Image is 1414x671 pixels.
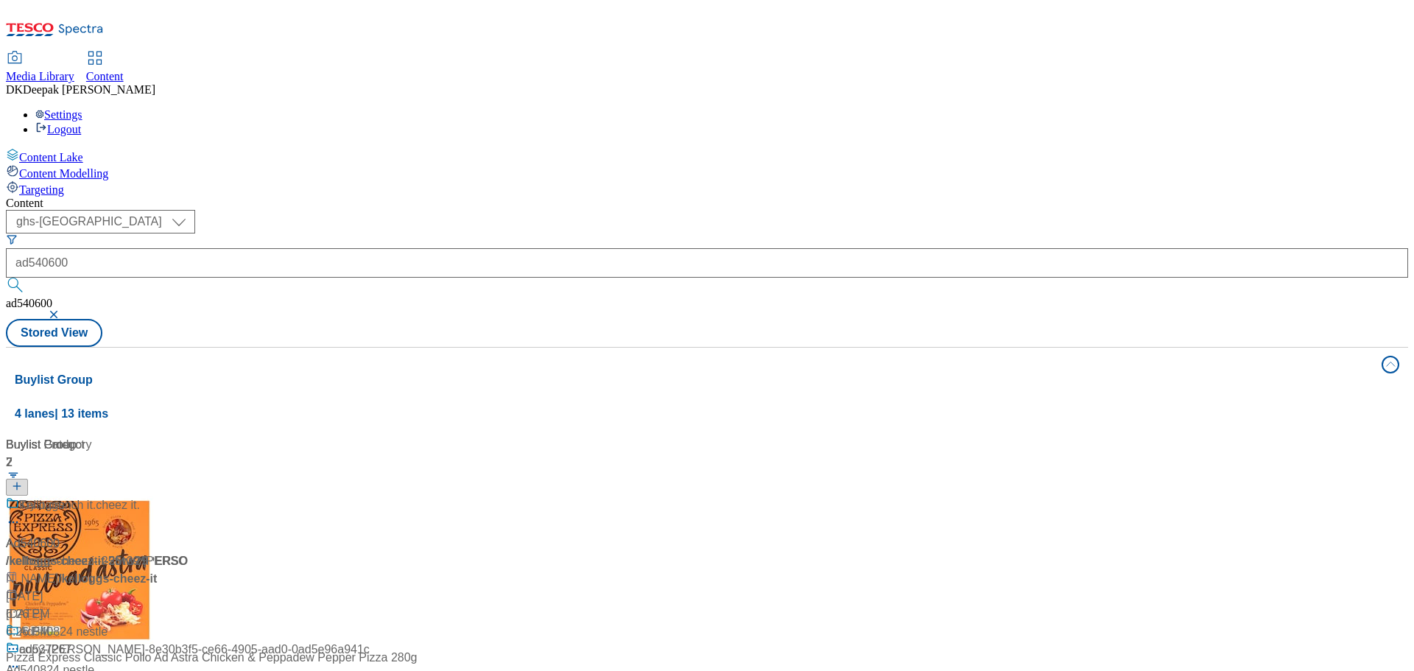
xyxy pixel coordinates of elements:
a: Settings [35,108,82,121]
div: Content [6,197,1408,210]
span: Content Lake [19,151,83,164]
span: Targeting [19,183,64,196]
div: copy-[PERSON_NAME]-8e30b3f5-ce66-4905-aad0-0ad5e96a941c [19,641,370,658]
span: Content Modelling [19,167,108,180]
span: / kelloggs-cheez-it-25tw29 [6,555,148,567]
button: Buylist Group4 lanes| 13 items [6,348,1408,430]
span: Content [86,70,124,82]
div: 6:26 PM [6,605,190,623]
a: Media Library [6,52,74,83]
span: DK [6,83,23,96]
a: Content Lake [6,148,1408,164]
div: Try it.crunch it.cheez it. [19,496,140,514]
svg: Search Filters [6,233,18,245]
input: Search [6,248,1408,278]
h4: Buylist Group [15,371,1373,389]
div: Buylist Group [6,436,190,454]
span: 4 lanes | 13 items [15,407,108,420]
a: Targeting [6,180,1408,197]
div: 2 [6,454,190,471]
div: [DATE] [6,588,190,605]
span: Deepak [PERSON_NAME] [23,83,155,96]
button: Stored View [6,319,102,347]
a: Content Modelling [6,164,1408,180]
a: Logout [35,123,81,136]
div: Ad540600 [6,535,60,552]
a: Content [86,52,124,83]
span: Media Library [6,70,74,82]
div: Ad540824 nestle [19,623,108,641]
span: ad540600 [6,297,52,309]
